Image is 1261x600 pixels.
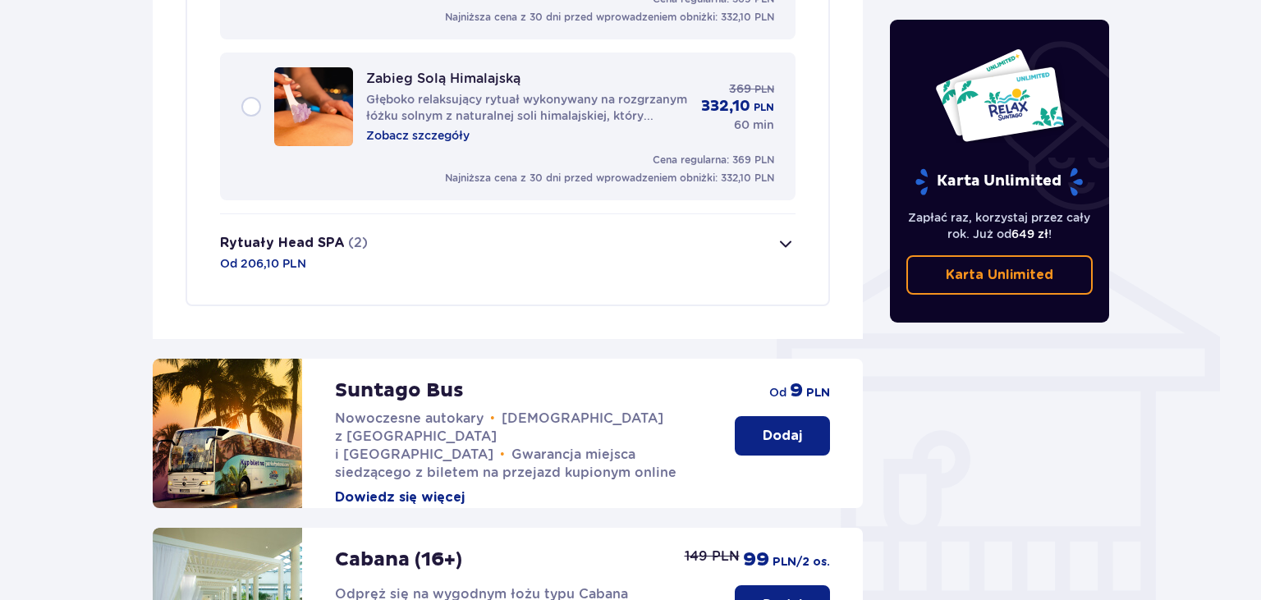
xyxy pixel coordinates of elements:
a: Karta Unlimited [906,255,1094,295]
p: (2) [348,234,368,252]
button: Rytuały Head SPA(2)Od 206,10 PLN [220,214,796,291]
p: 369 [729,80,751,97]
span: PLN [754,82,774,97]
p: Od 206,10 PLN [220,255,306,272]
p: Najniższa cena z 30 dni przed wprowadzeniem obniżki: 332,10 PLN [445,171,774,185]
p: Suntago Bus [335,378,464,403]
span: Nowoczesne autokary [335,410,484,426]
span: 9 [790,378,803,403]
p: Zabieg Solą Himalajską [366,71,520,86]
p: Najniższa cena z 30 dni przed wprowadzeniem obniżki: 332,10 PLN [445,10,774,25]
img: Dwie karty całoroczne do Suntago z napisem 'UNLIMITED RELAX', na białym tle z tropikalnymi liśćmi... [934,48,1065,143]
button: Dowiedz się więcej [335,488,465,506]
span: PLN [806,385,830,401]
p: Cabana (16+) [335,547,462,572]
p: Karta Unlimited [914,167,1084,196]
p: Zobacz szczegóły [366,127,470,144]
p: 332,10 [701,97,750,117]
span: PLN /2 os. [773,554,830,570]
span: 649 zł [1011,227,1048,240]
p: Zapłać raz, korzystaj przez cały rok. Już od ! [906,209,1094,242]
span: • [490,410,495,427]
p: Cena regularna: 369 PLN [653,153,774,167]
p: 149 PLN [685,547,740,566]
span: [DEMOGRAPHIC_DATA] z [GEOGRAPHIC_DATA] i [GEOGRAPHIC_DATA] [335,410,663,462]
p: PLN [754,100,774,115]
p: 60 min [734,117,774,133]
img: 68e4ed89c04ed631723256.jpg [274,67,353,146]
p: Karta Unlimited [946,266,1053,284]
span: od [769,384,786,401]
p: Głęboko relaksujący rytuał wykonywany na rozgrzanym łóżku solnym z naturalnej soli himalajskiej, ... [366,91,688,124]
span: • [500,447,505,463]
button: Dodaj [735,416,830,456]
span: 99 [743,547,769,572]
img: attraction [153,359,302,508]
p: Rytuały Head SPA [220,234,345,252]
p: Dodaj [763,427,802,445]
